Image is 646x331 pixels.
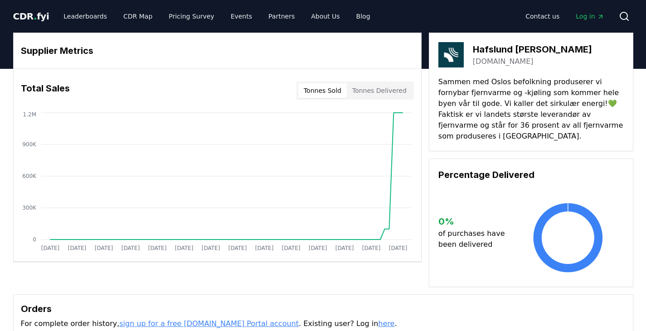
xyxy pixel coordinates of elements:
a: Log in [568,8,611,24]
p: For complete order history, . Existing user? Log in . [21,318,626,329]
h3: Percentage Delivered [438,168,624,182]
span: Log in [576,12,604,21]
tspan: 900K [22,141,37,148]
tspan: [DATE] [362,245,380,251]
p: Sammen med Oslos befolkning produserer vi fornybar fjernvarme og -kjøling som kommer hele byen vå... [438,77,624,142]
tspan: [DATE] [335,245,354,251]
tspan: [DATE] [41,245,59,251]
tspan: [DATE] [308,245,327,251]
h3: Supplier Metrics [21,44,414,58]
tspan: [DATE] [228,245,247,251]
a: Contact us [518,8,567,24]
tspan: 1.2M [23,111,36,118]
a: Partners [261,8,302,24]
button: Tonnes Sold [298,83,347,98]
p: of purchases have been delivered [438,228,512,250]
a: sign up for a free [DOMAIN_NAME] Portal account [119,319,299,328]
tspan: 600K [22,173,37,179]
nav: Main [518,8,611,24]
h3: Orders [21,302,626,316]
button: Tonnes Delivered [347,83,412,98]
tspan: [DATE] [255,245,273,251]
img: Hafslund Celsio-logo [438,42,464,67]
a: CDR.fyi [13,10,49,23]
a: CDR Map [116,8,160,24]
h3: Total Sales [21,82,70,100]
tspan: [DATE] [175,245,193,251]
tspan: [DATE] [282,245,300,251]
a: Blog [349,8,378,24]
nav: Main [56,8,377,24]
span: CDR fyi [13,11,49,22]
tspan: [DATE] [389,245,407,251]
a: About Us [304,8,347,24]
span: . [34,11,37,22]
tspan: [DATE] [148,245,166,251]
a: Pricing Survey [161,8,221,24]
h3: 0 % [438,215,512,228]
tspan: [DATE] [68,245,86,251]
tspan: 0 [33,236,36,243]
a: Events [223,8,259,24]
tspan: [DATE] [94,245,113,251]
a: here [378,319,394,328]
a: Leaderboards [56,8,114,24]
tspan: [DATE] [121,245,140,251]
tspan: 300K [22,205,37,211]
h3: Hafslund [PERSON_NAME] [473,43,592,56]
a: [DOMAIN_NAME] [473,56,534,67]
tspan: [DATE] [201,245,220,251]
